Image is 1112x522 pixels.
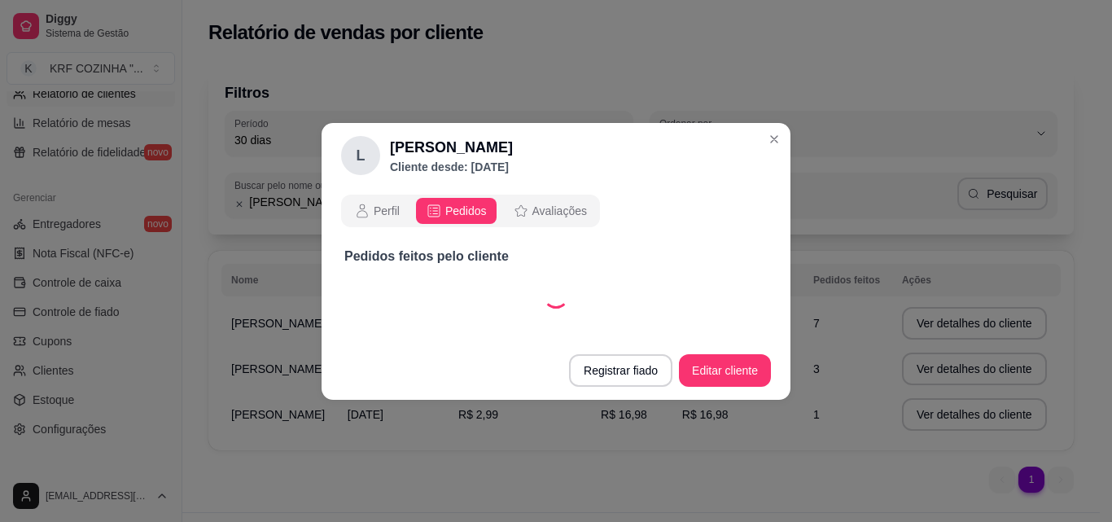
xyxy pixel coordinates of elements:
div: opções [341,195,771,227]
span: Pedidos [445,203,487,219]
p: Cliente desde: [DATE] [390,159,513,175]
div: opções [341,195,600,227]
h2: [PERSON_NAME] [390,136,513,159]
button: Registrar fiado [569,354,672,387]
p: Pedidos feitos pelo cliente [344,247,768,266]
button: Editar cliente [679,354,771,387]
span: Avaliações [532,203,587,219]
div: L [341,136,380,175]
div: Loading [543,283,569,309]
span: Perfil [374,203,400,219]
button: Close [761,126,787,152]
